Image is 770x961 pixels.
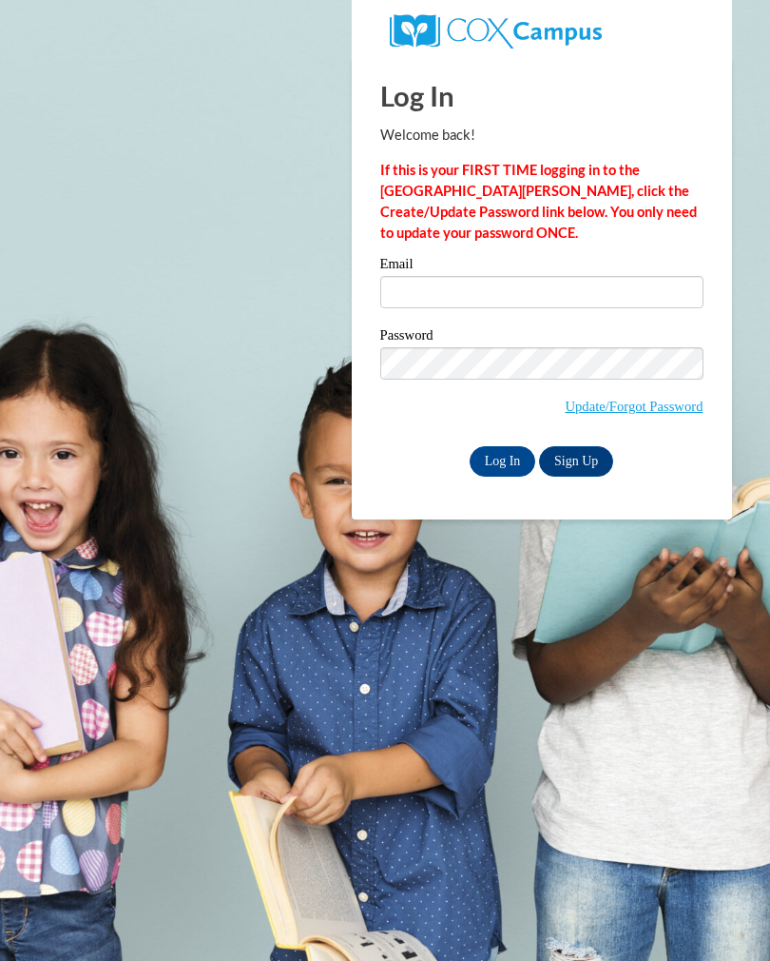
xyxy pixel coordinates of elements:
a: COX Campus [390,22,602,38]
label: Email [380,257,703,276]
label: Password [380,328,703,347]
input: Log In [470,446,536,477]
p: Welcome back! [380,125,703,146]
a: Sign Up [539,446,613,477]
h1: Log In [380,76,703,115]
img: COX Campus [390,14,602,49]
strong: If this is your FIRST TIME logging in to the [GEOGRAPHIC_DATA][PERSON_NAME], click the Create/Upd... [380,162,697,241]
a: Update/Forgot Password [565,399,703,414]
